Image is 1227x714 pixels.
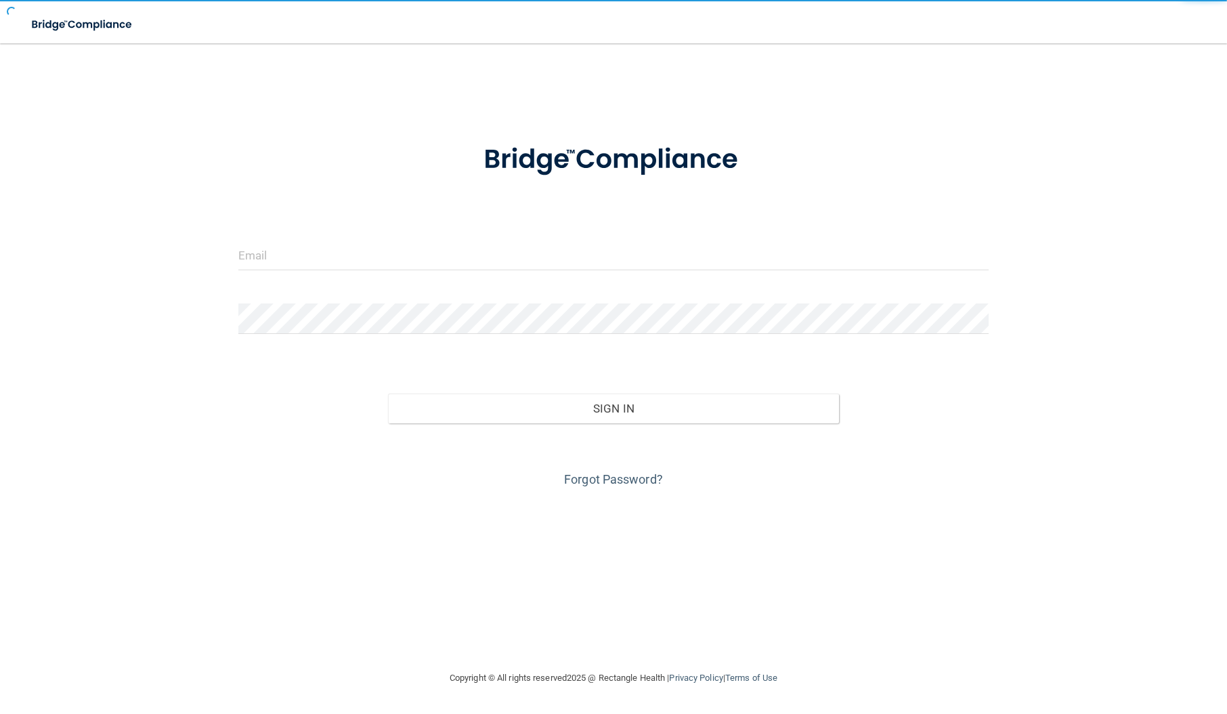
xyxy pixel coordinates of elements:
[366,656,861,700] div: Copyright © All rights reserved 2025 @ Rectangle Health | |
[238,240,989,270] input: Email
[456,125,771,195] img: bridge_compliance_login_screen.278c3ca4.svg
[388,394,838,423] button: Sign In
[725,673,777,683] a: Terms of Use
[20,11,145,39] img: bridge_compliance_login_screen.278c3ca4.svg
[669,673,723,683] a: Privacy Policy
[564,472,663,486] a: Forgot Password?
